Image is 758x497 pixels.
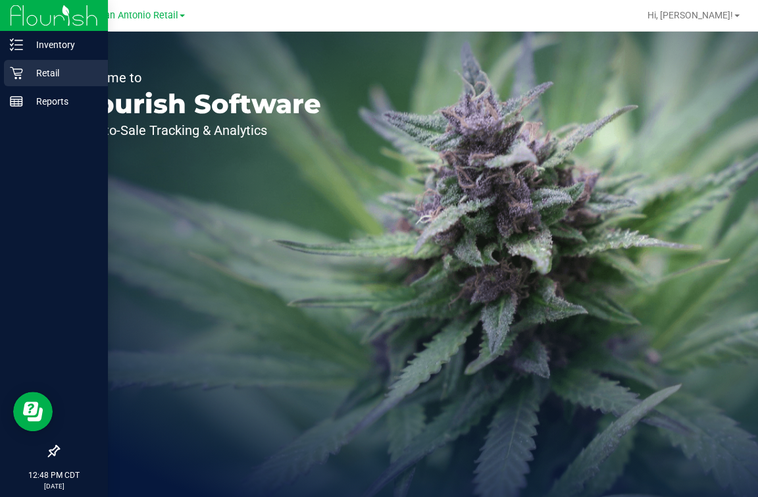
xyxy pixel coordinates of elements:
[6,481,102,491] p: [DATE]
[6,469,102,481] p: 12:48 PM CDT
[13,392,53,431] iframe: Resource center
[71,71,321,84] p: Welcome to
[23,65,102,81] p: Retail
[23,93,102,109] p: Reports
[10,38,23,51] inline-svg: Inventory
[647,10,733,20] span: Hi, [PERSON_NAME]!
[71,124,321,137] p: Seed-to-Sale Tracking & Analytics
[71,91,321,117] p: Flourish Software
[23,37,102,53] p: Inventory
[84,10,178,21] span: TX San Antonio Retail
[10,95,23,108] inline-svg: Reports
[10,66,23,80] inline-svg: Retail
